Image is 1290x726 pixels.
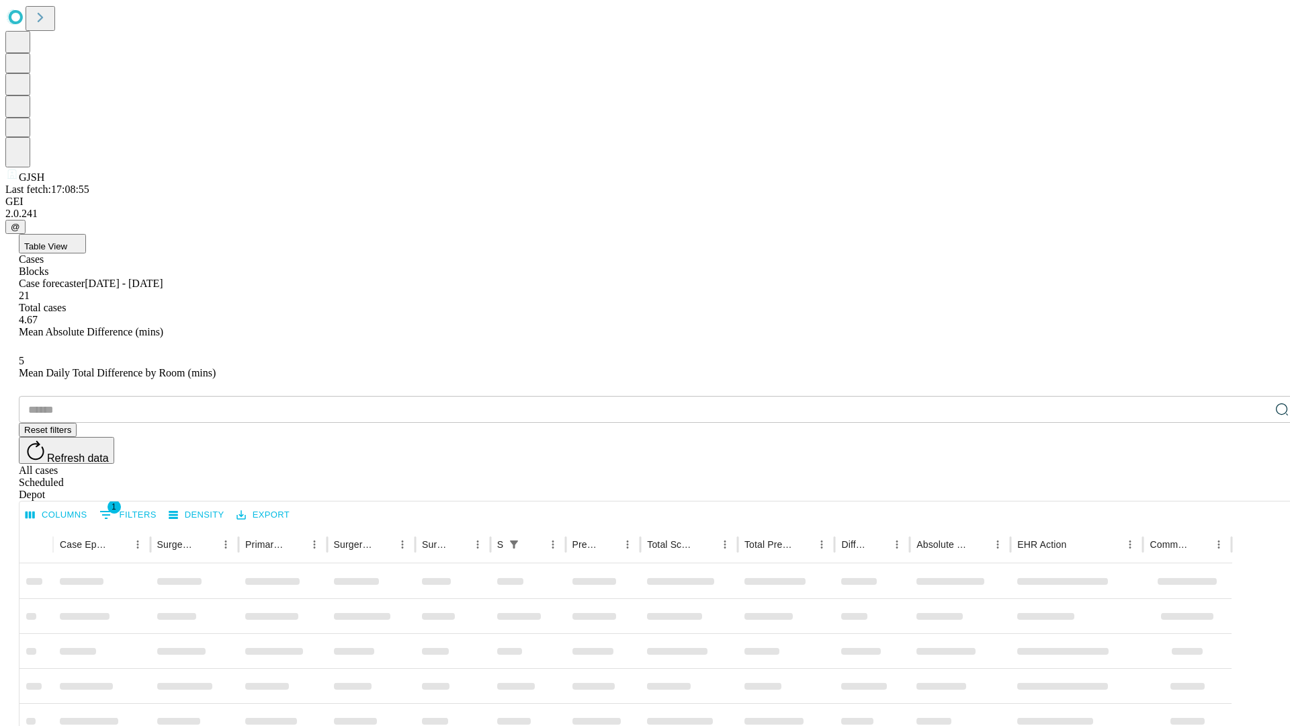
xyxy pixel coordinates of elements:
span: GJSH [19,171,44,183]
button: Show filters [505,535,523,554]
span: 5 [19,355,24,366]
div: 1 active filter [505,535,523,554]
button: Sort [198,535,216,554]
div: Difference [841,539,867,550]
button: Menu [888,535,906,554]
button: Sort [525,535,544,554]
button: Sort [1191,535,1209,554]
button: Sort [1068,535,1086,554]
button: Menu [618,535,637,554]
div: Predicted In Room Duration [572,539,599,550]
span: @ [11,222,20,232]
button: Menu [216,535,235,554]
button: Sort [599,535,618,554]
div: Absolute Difference [916,539,968,550]
button: Export [233,505,293,526]
div: Total Scheduled Duration [647,539,695,550]
button: Menu [812,535,831,554]
span: 21 [19,290,30,301]
span: 1 [107,500,121,514]
span: 4.67 [19,314,38,325]
button: Sort [970,535,988,554]
button: Menu [988,535,1007,554]
div: Primary Service [245,539,284,550]
div: Comments [1150,539,1189,550]
span: Reset filters [24,425,71,435]
span: Mean Daily Total Difference by Room (mins) [19,367,216,378]
button: Menu [716,535,734,554]
button: Sort [374,535,393,554]
button: Select columns [22,505,91,526]
button: Sort [869,535,888,554]
span: Total cases [19,302,66,313]
span: Case forecaster [19,278,85,289]
button: Reset filters [19,423,77,437]
button: Sort [793,535,812,554]
div: Scheduled In Room Duration [497,539,503,550]
button: Menu [1121,535,1139,554]
div: 2.0.241 [5,208,1285,220]
div: Surgeon Name [157,539,196,550]
button: Refresh data [19,437,114,464]
button: Density [165,505,228,526]
span: [DATE] - [DATE] [85,278,163,289]
span: Last fetch: 17:08:55 [5,184,89,195]
button: Sort [697,535,716,554]
span: Table View [24,241,67,251]
button: Menu [468,535,487,554]
button: Table View [19,234,86,253]
button: Menu [544,535,562,554]
button: Menu [393,535,412,554]
div: GEI [5,196,1285,208]
div: EHR Action [1017,539,1066,550]
div: Surgery Date [422,539,448,550]
button: @ [5,220,26,234]
button: Sort [449,535,468,554]
button: Menu [128,535,147,554]
span: Mean Absolute Difference (mins) [19,326,163,337]
button: Menu [305,535,324,554]
span: Refresh data [47,452,109,464]
div: Case Epic Id [60,539,108,550]
div: Total Predicted Duration [744,539,793,550]
div: Surgery Name [334,539,373,550]
button: Show filters [96,504,160,526]
button: Menu [1209,535,1228,554]
button: Sort [286,535,305,554]
button: Sort [110,535,128,554]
